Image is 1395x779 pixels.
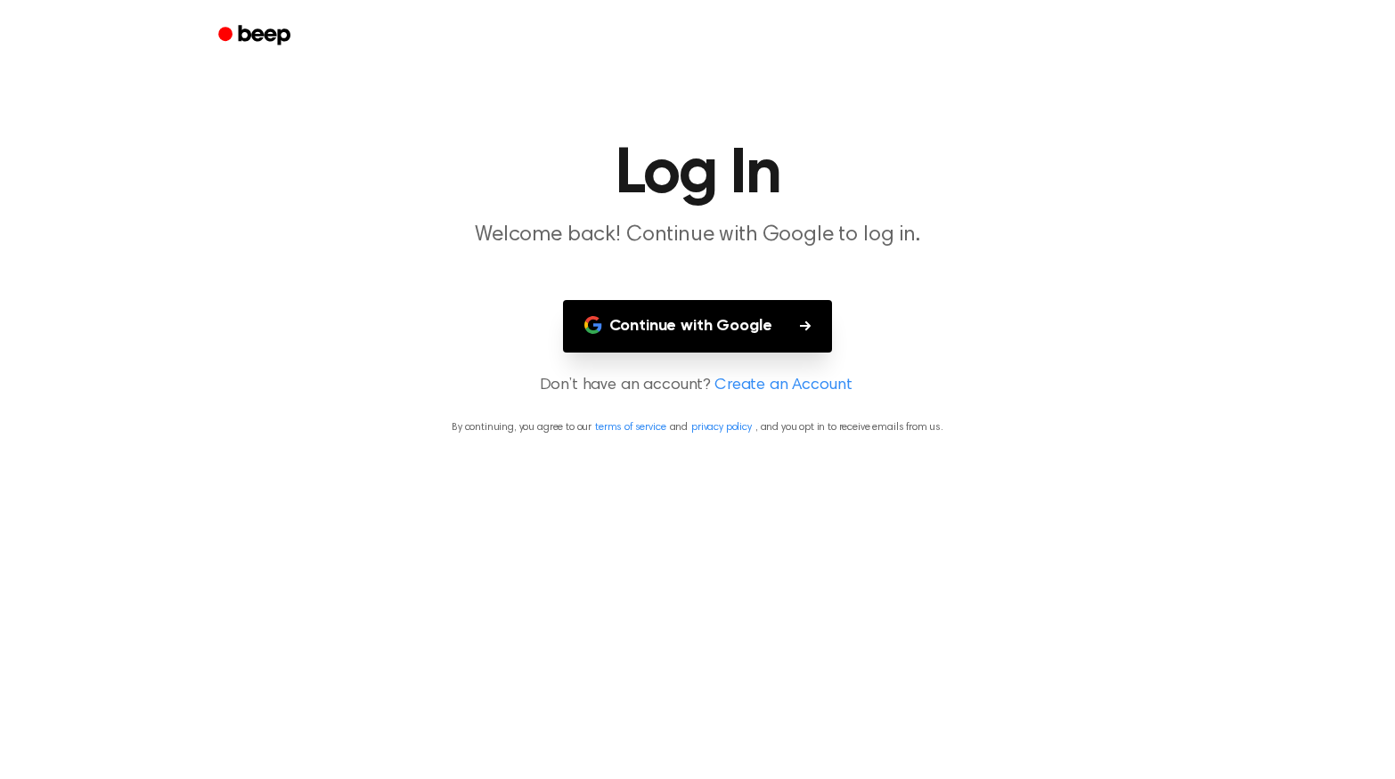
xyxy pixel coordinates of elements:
[563,300,833,353] button: Continue with Google
[206,19,306,53] a: Beep
[714,374,852,398] a: Create an Account
[21,374,1374,398] p: Don’t have an account?
[241,142,1154,207] h1: Log In
[691,422,752,433] a: privacy policy
[595,422,665,433] a: terms of service
[21,419,1374,435] p: By continuing, you agree to our and , and you opt in to receive emails from us.
[355,221,1040,250] p: Welcome back! Continue with Google to log in.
